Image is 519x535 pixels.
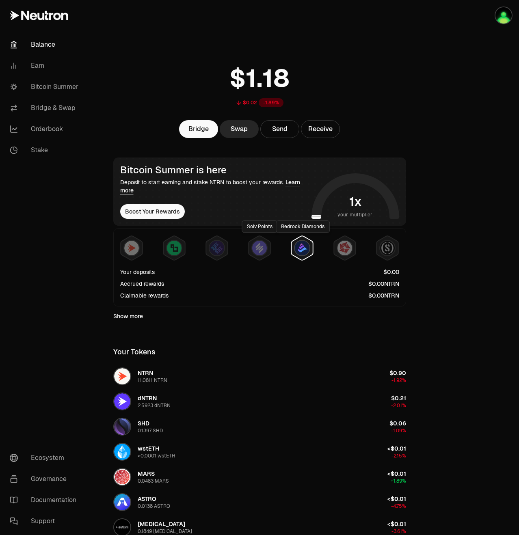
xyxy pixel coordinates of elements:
a: Swap [220,120,259,138]
div: Bedrock Diamonds [276,220,330,233]
div: Solv Points [242,220,278,233]
span: $0.90 [389,369,406,377]
a: Earn [3,55,88,76]
img: Lombard Lux [167,241,182,255]
div: 2.5923 dNTRN [138,402,171,409]
img: NTRN [124,241,139,255]
img: Bedrock Diamonds [295,241,309,255]
span: wstETH [138,445,159,452]
span: <$0.01 [387,470,406,477]
a: Bridge & Swap [3,97,88,119]
span: <$0.01 [387,445,406,452]
span: -1.09% [391,427,406,434]
button: ASTRO LogoASTRO0.0138 ASTRO<$0.01-4.75% [108,490,411,514]
a: Orderbook [3,119,88,140]
button: MARS LogoMARS0.0483 MARS<$0.01+1.89% [108,465,411,489]
a: Balance [3,34,88,55]
span: your multiplier [337,211,373,219]
div: Deposit to start earning and stake NTRN to boost your rewards. [120,178,308,194]
button: dNTRN LogodNTRN2.5923 dNTRN$0.21-2.01% [108,389,411,414]
span: $0.06 [389,420,406,427]
div: <0.0001 wstETH [138,453,175,459]
span: -4.75% [391,503,406,509]
a: Governance [3,468,88,490]
span: <$0.01 [387,520,406,528]
div: 0.0483 MARS [138,478,169,484]
img: Mars Fragments [337,241,352,255]
button: Boost Your Rewards [120,204,185,219]
span: +1.89% [391,478,406,484]
div: Bitcoin Summer is here [120,164,308,176]
img: Jay Keplr [495,7,512,24]
span: -1.92% [391,377,406,384]
span: -3.61% [391,528,406,535]
a: Documentation [3,490,88,511]
span: <$0.01 [387,495,406,503]
span: SHD [138,420,149,427]
img: NTRN Logo [114,368,130,384]
button: SHD LogoSHD0.1397 SHD$0.06-1.09% [108,414,411,439]
div: 0.1849 [MEDICAL_DATA] [138,528,192,535]
div: Claimable rewards [120,291,169,300]
button: Send [260,120,299,138]
a: Bitcoin Summer [3,76,88,97]
div: 0.1397 SHD [138,427,163,434]
img: MARS Logo [114,469,130,485]
div: 0.0138 ASTRO [138,503,170,509]
img: dNTRN Logo [114,393,130,410]
a: Support [3,511,88,532]
button: NTRN LogoNTRN11.0811 NTRN$0.90-1.92% [108,364,411,388]
span: -2.15% [391,453,406,459]
a: Stake [3,140,88,161]
span: MARS [138,470,155,477]
a: Show more [113,312,143,320]
button: wstETH LogowstETH<0.0001 wstETH<$0.01-2.15% [108,440,411,464]
div: Your Tokens [113,346,156,358]
span: dNTRN [138,395,157,402]
img: Solv Points [252,241,267,255]
div: 11.0811 NTRN [138,377,167,384]
span: $0.21 [391,395,406,402]
span: ASTRO [138,495,156,503]
div: $0.02 [243,99,257,106]
img: ASTRO Logo [114,494,130,510]
a: Ecosystem [3,447,88,468]
div: Your deposits [120,268,155,276]
img: EtherFi Points [210,241,224,255]
div: Accrued rewards [120,280,164,288]
span: NTRN [138,369,153,377]
img: SHD Logo [114,419,130,435]
div: -1.89% [259,98,283,107]
span: -2.01% [391,402,406,409]
img: Structured Points [380,241,395,255]
span: [MEDICAL_DATA] [138,520,185,528]
button: Receive [301,120,340,138]
a: Bridge [179,120,218,138]
img: wstETH Logo [114,444,130,460]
